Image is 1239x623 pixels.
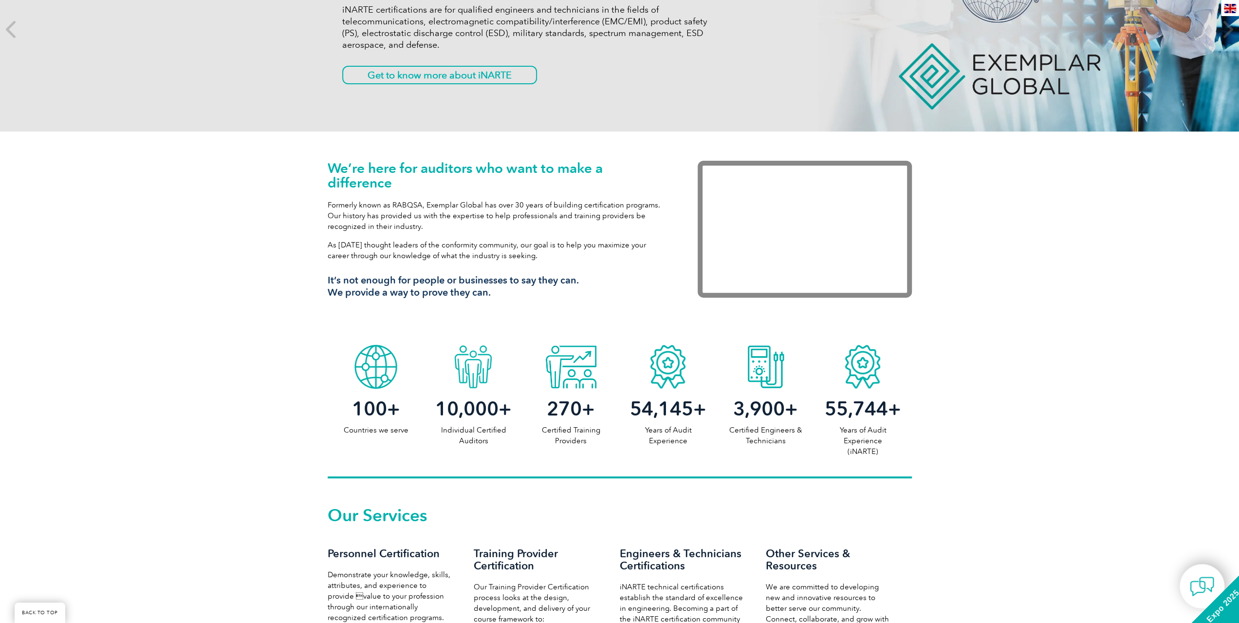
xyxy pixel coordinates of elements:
p: Years of Audit Experience (iNARTE) [814,425,911,457]
a: BACK TO TOP [15,603,65,623]
span: 3,900 [733,397,785,420]
span: 54,145 [630,397,693,420]
p: Certified Training Providers [522,425,619,446]
h2: + [522,401,619,416]
h2: + [328,401,425,416]
h3: Engineers & Technicians Certifications [620,547,746,572]
span: 10,000 [435,397,499,420]
p: As [DATE] thought leaders of the conformity community, our goal is to help you maximize your care... [328,240,668,261]
p: Individual Certified Auditors [425,425,522,446]
h2: + [425,401,522,416]
p: Certified Engineers & Technicians [717,425,814,446]
h3: Other Services & Resources [766,547,892,572]
h2: + [717,401,814,416]
img: en [1224,4,1236,13]
p: iNARTE certifications are for qualified engineers and technicians in the fields of telecommunicat... [342,4,707,51]
p: Countries we serve [328,425,425,435]
span: 270 [547,397,582,420]
h2: Our Services [328,508,912,523]
h1: We’re here for auditors who want to make a difference [328,161,668,190]
h3: It’s not enough for people or businesses to say they can. We provide a way to prove they can. [328,274,668,299]
p: Years of Audit Experience [619,425,717,446]
h2: + [814,401,911,416]
a: Get to know more about iNARTE [342,66,537,84]
h3: Training Provider Certification [474,547,600,572]
span: 100 [352,397,387,420]
h3: Personnel Certification [328,547,454,560]
p: Formerly known as RABQSA, Exemplar Global has over 30 years of building certification programs. O... [328,200,668,232]
h2: + [619,401,717,416]
img: contact-chat.png [1190,574,1214,599]
span: 55,744 [825,397,888,420]
iframe: Exemplar Global: Working together to make a difference [698,161,912,298]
